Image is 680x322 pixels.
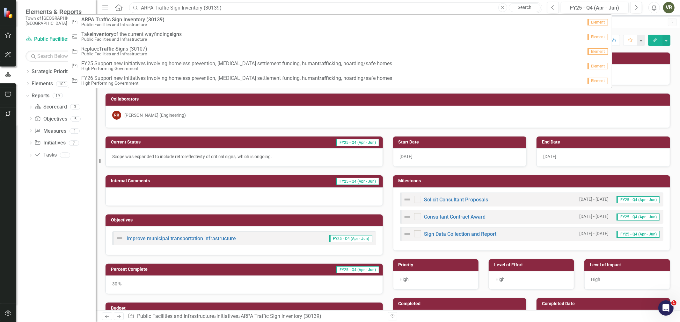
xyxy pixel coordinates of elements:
[671,300,676,305] span: 1
[494,262,571,267] h3: Level of Effort
[81,46,147,52] span: Replace s (30107)
[111,97,667,101] h3: Collaborators
[111,306,380,311] h3: Budget
[81,61,392,66] span: FY25 Support new initiatives involving homeless prevention, [MEDICAL_DATA] settlement funding, hu...
[26,51,89,62] input: Search Below...
[34,139,65,147] a: Initiatives
[53,93,63,99] div: 19
[112,111,121,120] div: RR
[336,139,379,146] span: FY25 - Q4 (Apr - Jun)
[590,262,667,267] h3: Level of Impact
[542,301,667,306] h3: Completed Date
[111,267,233,272] h3: Percent Complete
[81,75,392,81] span: FY26 Support new initiatives involving homeless prevention, [MEDICAL_DATA] settlement funding, hu...
[111,178,238,183] h3: Internal Comments
[111,140,220,144] h3: Current Status
[216,313,238,319] a: Initiatives
[115,46,126,52] strong: Sign
[81,52,147,56] small: Public Facilities and Infrastructure
[70,104,80,110] div: 3
[127,235,236,241] a: Improve municipal transportation infrastructure
[32,92,49,100] a: Reports
[543,154,556,159] span: [DATE]
[68,73,611,88] a: FY26 Support new initiatives involving homeless prevention, [MEDICAL_DATA] settlement funding, hu...
[34,128,66,135] a: Measures
[124,112,186,118] div: [PERSON_NAME] (Engineering)
[68,59,611,73] a: FY25 Support new initiatives involving homeless prevention, [MEDICAL_DATA] settlement funding, hu...
[111,218,380,222] h3: Objectives
[81,31,182,37] span: Take of the current wayfinding s
[129,2,542,13] input: Search ClearPoint...
[68,15,611,29] a: Traffic Sign Inventory (30139)Public Facilities and InfrastructureElement
[318,60,332,66] strong: traffic
[112,17,122,23] strong: Sign
[146,17,165,23] strong: (30139)
[561,2,629,13] button: FY25 - Q4 (Apr - Jun)
[81,66,392,71] small: High Performing Government
[318,75,332,81] strong: traffic
[398,262,475,267] h3: Priority
[336,178,379,185] span: FY25 - Q4 (Apr - Jun)
[123,17,145,23] strong: Inventory
[26,36,89,43] a: Public Facilities and Infrastructure
[617,231,660,238] span: FY25 - Q4 (Apr - Jun)
[424,197,488,203] a: Solicit Consultant Proposals
[658,300,674,316] iframe: Intercom live chat
[588,78,608,84] span: Element
[116,234,123,242] img: Not Defined
[128,313,383,320] div: » »
[68,44,611,59] a: ReplaceTraffic Signs (30107)Public Facilities and InfrastructureElement
[495,277,505,282] span: High
[617,196,660,203] span: FY25 - Q4 (Apr - Jun)
[170,31,179,37] strong: sign
[663,2,675,13] button: VR
[70,116,81,122] div: 5
[26,8,89,16] span: Elements & Reports
[329,235,372,242] span: FY25 - Q4 (Apr - Jun)
[81,22,165,27] small: Public Facilities and Infrastructure
[398,178,667,183] h3: Milestones
[403,196,411,203] img: Not Defined
[398,140,523,144] h3: Start Date
[588,19,608,25] span: Element
[588,63,608,69] span: Element
[398,301,523,306] h3: Completed
[588,48,608,55] span: Element
[81,81,392,86] small: High Performing Government
[34,115,67,123] a: Objectives
[106,276,383,294] div: 30 %
[617,213,660,220] span: FY25 - Q4 (Apr - Jun)
[68,29,611,44] a: Takeinventoryof the current wayfindingsignsPublic Facilities and InfrastructureElement
[81,37,182,42] small: Public Facilities and Infrastructure
[509,3,541,12] a: Search
[32,80,53,87] a: Elements
[336,266,379,273] span: FY25 - Q4 (Apr - Jun)
[424,231,497,237] a: Sign Data Collection and Report
[56,81,69,87] div: 103
[403,230,411,238] img: Not Defined
[69,140,79,146] div: 7
[92,31,113,37] strong: inventory
[579,231,609,237] small: [DATE] - [DATE]
[400,154,413,159] span: [DATE]
[424,214,486,220] a: Consultant Contract Award
[542,140,667,144] h3: End Date
[32,68,74,75] a: Strategic Priorities
[96,17,111,23] strong: Traffic
[241,313,321,319] div: ARPA Traffic Sign Inventory (30139)
[3,7,14,18] img: ClearPoint Strategy
[591,277,600,282] span: High
[400,277,409,282] span: High
[563,4,626,12] div: FY25 - Q4 (Apr - Jun)
[137,313,214,319] a: Public Facilities and Infrastructure
[588,34,608,40] span: Element
[112,153,376,160] p: Scope was expanded to include retroreflectivity of critical signs, which is ongoing.
[26,16,89,26] small: Town of [GEOGRAPHIC_DATA], [GEOGRAPHIC_DATA]
[579,196,609,202] small: [DATE] - [DATE]
[60,152,70,158] div: 1
[34,151,56,159] a: Tasks
[99,46,114,52] strong: Traffic
[403,213,411,220] img: Not Defined
[69,128,80,134] div: 3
